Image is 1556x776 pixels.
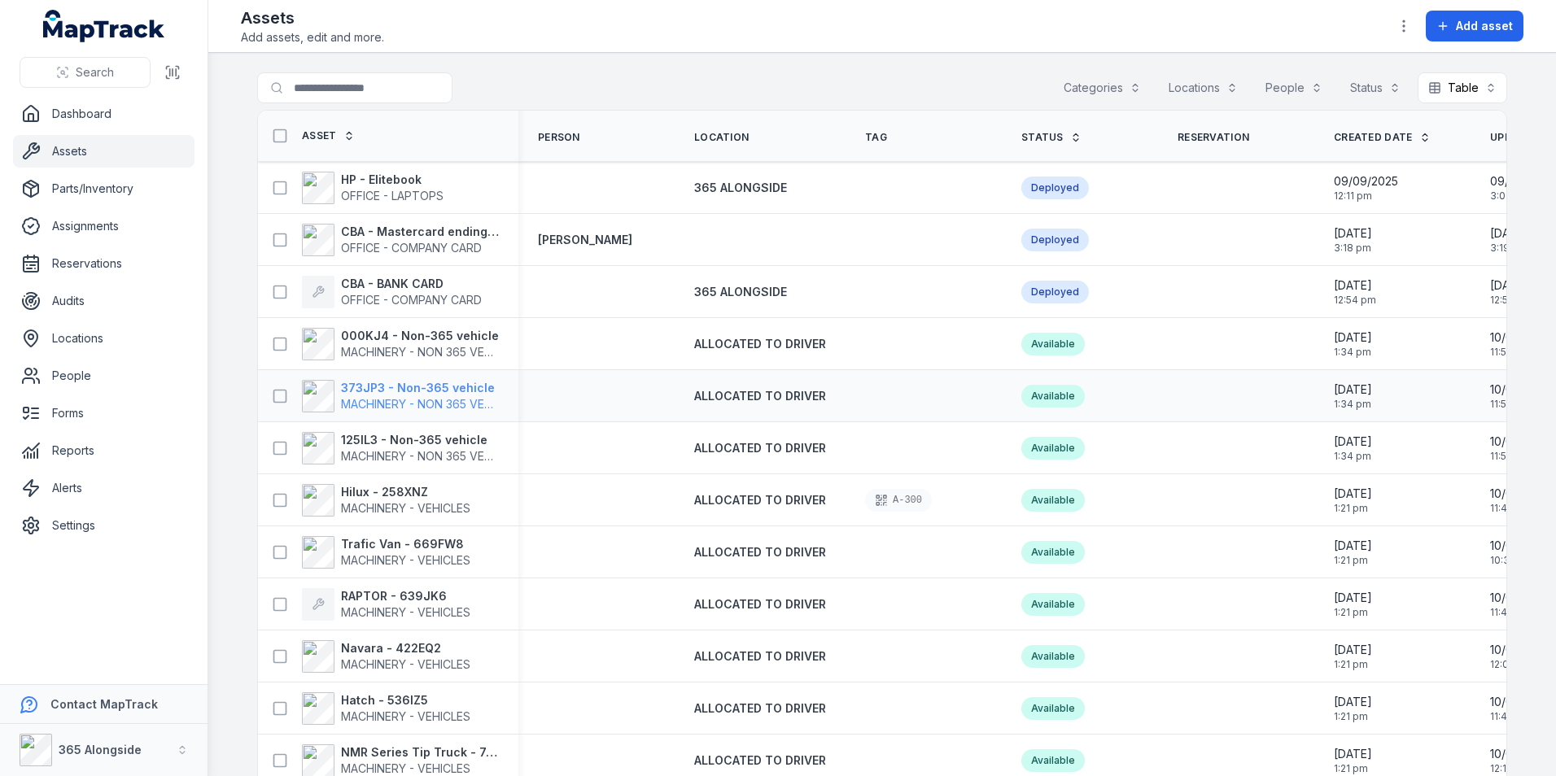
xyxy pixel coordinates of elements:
time: 04/09/2025, 1:34:31 pm [1334,434,1372,463]
strong: Contact MapTrack [50,697,158,711]
span: [DATE] [1334,277,1376,294]
strong: Hilux - 258XNZ [341,484,470,500]
time: 10/09/2025, 11:51:06 am [1490,329,1551,359]
span: Status [1021,131,1064,144]
span: 09/09/2025 [1334,173,1398,190]
a: ALLOCATED TO DRIVER [694,440,826,456]
span: Created Date [1334,131,1413,144]
span: 10/09/2025 [1490,434,1551,450]
span: Add asset [1456,18,1513,34]
span: OFFICE - LAPTOPS [341,189,444,203]
a: Assignments [13,210,194,242]
span: [DATE] [1334,329,1372,346]
span: 11:46 am [1490,606,1551,619]
div: Available [1021,437,1085,460]
time: 04/09/2025, 1:21:33 pm [1334,486,1372,515]
a: ALLOCATED TO DRIVER [694,596,826,613]
a: ALLOCATED TO DRIVER [694,336,826,352]
span: 10:31 am [1490,554,1551,567]
span: 1:21 pm [1334,658,1372,671]
span: MACHINERY - VEHICLES [341,657,470,671]
div: Available [1021,749,1085,772]
span: ALLOCATED TO DRIVER [694,597,826,611]
a: 365 ALONGSIDE [694,180,787,196]
button: Search [20,57,151,88]
span: ALLOCATED TO DRIVER [694,753,826,767]
span: 1:21 pm [1334,762,1372,775]
a: Dashboard [13,98,194,130]
strong: CBA - BANK CARD [341,276,482,292]
time: 10/09/2025, 12:19:28 pm [1490,746,1551,775]
div: Available [1021,385,1085,408]
a: CBA - BANK CARDOFFICE - COMPANY CARD [302,276,482,308]
a: People [13,360,194,392]
time: 04/09/2025, 1:21:33 pm [1334,538,1372,567]
span: ALLOCATED TO DRIVER [694,389,826,403]
strong: 000KJ4 - Non-365 vehicle [341,328,499,344]
button: Status [1340,72,1411,103]
span: 1:21 pm [1334,710,1372,723]
a: Asset [302,129,355,142]
span: 11:48 am [1490,502,1551,515]
time: 10/09/2025, 11:46:21 am [1490,590,1551,619]
time: 08/09/2025, 12:55:27 pm [1490,277,1532,307]
a: ALLOCATED TO DRIVER [694,648,826,665]
span: Reservation [1178,131,1249,144]
a: [PERSON_NAME] [538,232,632,248]
a: Reports [13,434,194,467]
span: ALLOCATED TO DRIVER [694,701,826,715]
span: OFFICE - COMPANY CARD [341,293,482,307]
span: 12:54 pm [1334,294,1376,307]
a: ALLOCATED TO DRIVER [694,388,826,404]
strong: HP - Elitebook [341,172,444,188]
span: ALLOCATED TO DRIVER [694,493,826,507]
span: 365 ALONGSIDE [694,181,787,194]
a: ALLOCATED TO DRIVER [694,544,826,560]
strong: CBA - Mastercard ending 4187 [341,224,499,240]
span: MACHINERY - NON 365 VEHICLES [341,397,522,411]
button: Add asset [1426,11,1523,41]
button: Locations [1158,72,1248,103]
span: ALLOCATED TO DRIVER [694,545,826,559]
time: 04/09/2025, 1:21:33 pm [1334,694,1372,723]
span: 09/09/2025 [1490,173,1554,190]
a: Navara - 422EQ2MACHINERY - VEHICLES [302,640,470,673]
a: Alerts [13,472,194,504]
time: 08/09/2025, 3:18:38 pm [1334,225,1372,255]
span: Search [76,64,114,81]
span: 1:34 pm [1334,398,1372,411]
a: ALLOCATED TO DRIVER [694,752,826,769]
span: MACHINERY - VEHICLES [341,761,470,775]
span: MACHINERY - NON 365 VEHICLES [341,345,522,359]
a: 365 ALONGSIDE [694,284,787,300]
span: [DATE] [1334,538,1372,554]
a: Settings [13,509,194,542]
time: 10/09/2025, 11:48:35 am [1490,486,1551,515]
strong: NMR Series Tip Truck - 745ZYQ [341,744,499,761]
span: 10/09/2025 [1490,694,1551,710]
span: ALLOCATED TO DRIVER [694,441,826,455]
span: 12:19 pm [1490,762,1551,775]
span: 10/09/2025 [1490,329,1551,346]
span: MACHINERY - VEHICLES [341,709,470,723]
span: 1:21 pm [1334,502,1372,515]
span: 10/09/2025 [1490,590,1551,606]
div: Deployed [1021,229,1089,251]
span: 11:51 am [1490,346,1551,359]
a: Reservations [13,247,194,280]
a: Parts/Inventory [13,172,194,205]
span: OFFICE - COMPANY CARD [341,241,482,255]
span: [DATE] [1334,434,1372,450]
div: A-300 [865,489,932,512]
span: MACHINERY - VEHICLES [341,501,470,515]
time: 10/09/2025, 11:51:24 am [1490,381,1551,411]
span: 11:47 am [1490,710,1551,723]
div: Available [1021,489,1085,512]
span: [DATE] [1490,225,1528,242]
strong: RAPTOR - 639JK6 [341,588,470,604]
a: MapTrack [43,10,165,42]
span: [DATE] [1334,642,1372,658]
span: 365 ALONGSIDE [694,285,787,299]
div: Available [1021,333,1085,355]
